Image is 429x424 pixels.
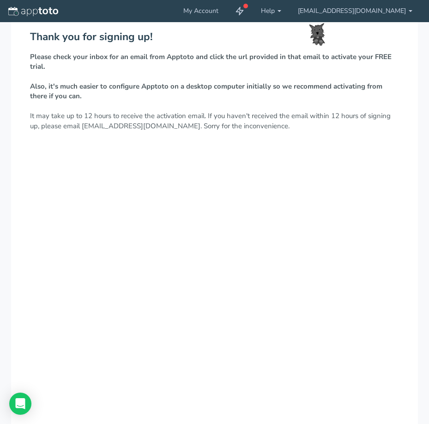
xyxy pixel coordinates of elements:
img: toto-small.png [309,23,326,46]
p: It may take up to 12 hours to receive the activation email. If you haven't received the email wit... [30,52,399,131]
img: logo-apptoto--white.svg [8,7,58,16]
h2: Thank you for signing up! [30,31,399,43]
strong: Also, it's much easier to configure Apptoto on a desktop computer initially so we recommend activ... [30,82,382,101]
div: Open Intercom Messenger [9,393,31,415]
strong: Please check your inbox for an email from Apptoto and click the url provided in that email to act... [30,52,392,71]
